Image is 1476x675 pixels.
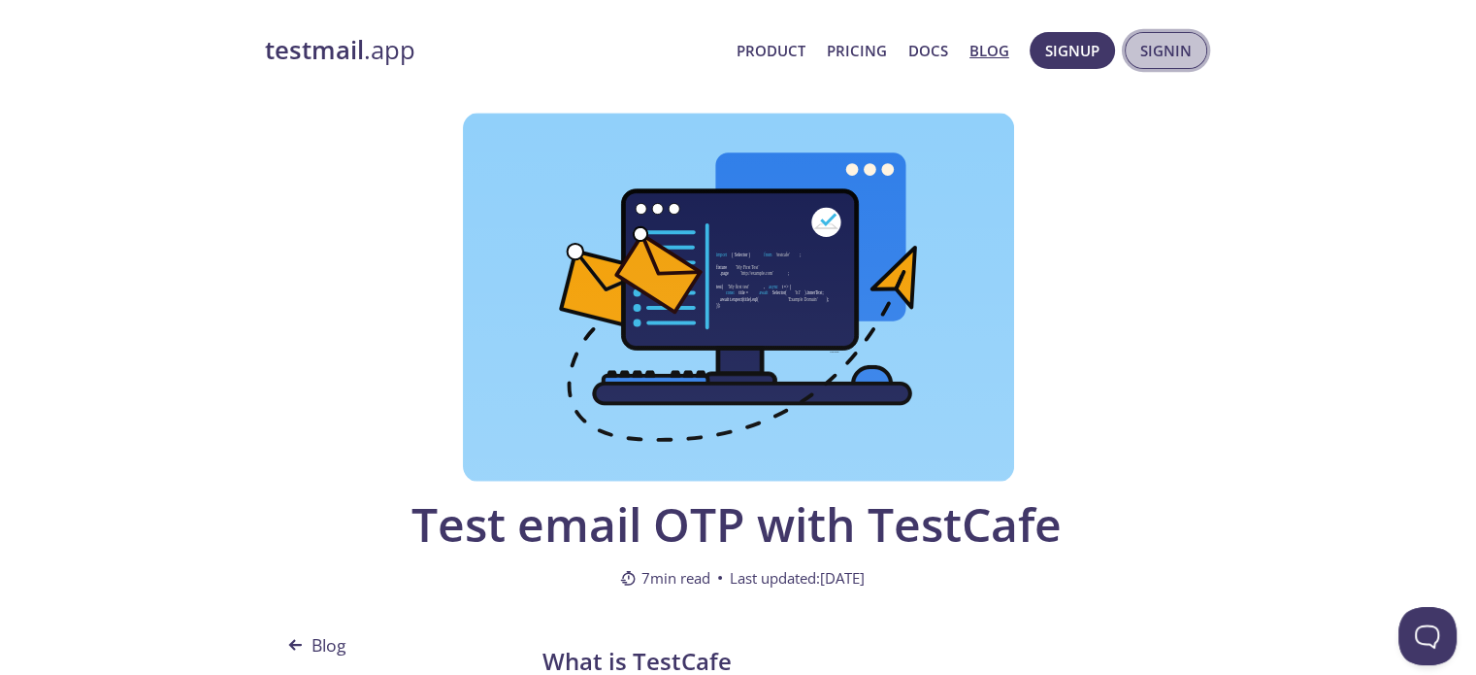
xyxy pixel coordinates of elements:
[1398,607,1457,665] iframe: Help Scout Beacon - Open
[405,497,1068,551] span: Test email OTP with TestCafe
[969,38,1009,63] a: Blog
[280,626,358,663] span: Blog
[827,38,887,63] a: Pricing
[620,566,710,590] span: 7 min read
[265,34,721,67] a: testmail.app
[280,599,481,671] a: Blog
[1030,32,1115,69] button: Signup
[265,33,364,67] strong: testmail
[1140,38,1192,63] span: Signin
[737,38,805,63] a: Product
[730,566,865,590] span: Last updated: [DATE]
[908,38,948,63] a: Docs
[1045,38,1099,63] span: Signup
[1125,32,1207,69] button: Signin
